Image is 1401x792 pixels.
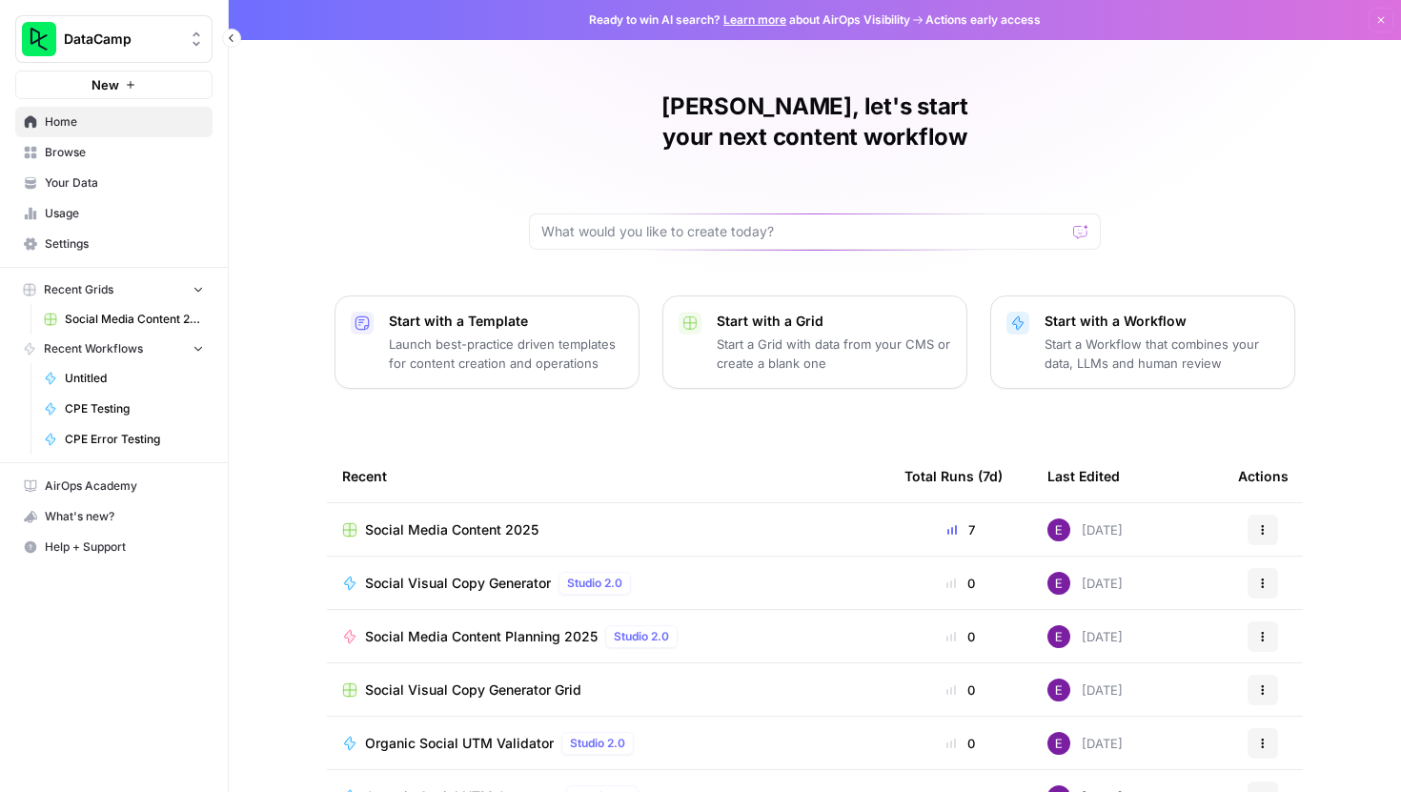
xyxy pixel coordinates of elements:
[15,532,213,562] button: Help + Support
[1045,335,1279,373] p: Start a Workflow that combines your data, LLMs and human review
[365,734,554,753] span: Organic Social UTM Validator
[342,572,874,595] a: Social Visual Copy GeneratorStudio 2.0
[904,627,1017,646] div: 0
[16,502,212,531] div: What's new?
[1047,625,1070,648] img: e4njzf3bqkrs28am5bweqlth8km9
[15,107,213,137] a: Home
[365,520,538,539] span: Social Media Content 2025
[389,312,623,331] p: Start with a Template
[342,625,874,648] a: Social Media Content Planning 2025Studio 2.0
[925,11,1041,29] span: Actions early access
[15,501,213,532] button: What's new?
[570,735,625,752] span: Studio 2.0
[65,311,204,328] span: Social Media Content 2025
[45,538,204,556] span: Help + Support
[567,575,622,592] span: Studio 2.0
[365,680,581,700] span: Social Visual Copy Generator Grid
[904,680,1017,700] div: 0
[44,340,143,357] span: Recent Workflows
[1047,732,1123,755] div: [DATE]
[64,30,179,49] span: DataCamp
[45,477,204,495] span: AirOps Academy
[904,450,1003,502] div: Total Runs (7d)
[335,295,640,389] button: Start with a TemplateLaunch best-practice driven templates for content creation and operations
[45,174,204,192] span: Your Data
[1238,450,1289,502] div: Actions
[35,394,213,424] a: CPE Testing
[904,520,1017,539] div: 7
[15,471,213,501] a: AirOps Academy
[91,75,119,94] span: New
[45,144,204,161] span: Browse
[342,520,874,539] a: Social Media Content 2025
[45,113,204,131] span: Home
[529,91,1101,152] h1: [PERSON_NAME], let's start your next content workflow
[365,574,551,593] span: Social Visual Copy Generator
[65,431,204,448] span: CPE Error Testing
[365,627,598,646] span: Social Media Content Planning 2025
[1047,518,1070,541] img: e4njzf3bqkrs28am5bweqlth8km9
[614,628,669,645] span: Studio 2.0
[589,11,910,29] span: Ready to win AI search? about AirOps Visibility
[15,335,213,363] button: Recent Workflows
[45,235,204,253] span: Settings
[1047,572,1123,595] div: [DATE]
[15,198,213,229] a: Usage
[389,335,623,373] p: Launch best-practice driven templates for content creation and operations
[15,168,213,198] a: Your Data
[22,22,56,56] img: DataCamp Logo
[44,281,113,298] span: Recent Grids
[1047,572,1070,595] img: e4njzf3bqkrs28am5bweqlth8km9
[35,304,213,335] a: Social Media Content 2025
[15,71,213,99] button: New
[1047,450,1120,502] div: Last Edited
[541,222,1066,241] input: What would you like to create today?
[1047,679,1070,701] img: e4njzf3bqkrs28am5bweqlth8km9
[15,229,213,259] a: Settings
[15,275,213,304] button: Recent Grids
[65,400,204,417] span: CPE Testing
[1045,312,1279,331] p: Start with a Workflow
[342,680,874,700] a: Social Visual Copy Generator Grid
[904,734,1017,753] div: 0
[35,363,213,394] a: Untitled
[15,137,213,168] a: Browse
[904,574,1017,593] div: 0
[342,732,874,755] a: Organic Social UTM ValidatorStudio 2.0
[65,370,204,387] span: Untitled
[1047,625,1123,648] div: [DATE]
[662,295,967,389] button: Start with a GridStart a Grid with data from your CMS or create a blank one
[35,424,213,455] a: CPE Error Testing
[342,450,874,502] div: Recent
[990,295,1295,389] button: Start with a WorkflowStart a Workflow that combines your data, LLMs and human review
[45,205,204,222] span: Usage
[1047,679,1123,701] div: [DATE]
[723,12,786,27] a: Learn more
[717,335,951,373] p: Start a Grid with data from your CMS or create a blank one
[1047,732,1070,755] img: e4njzf3bqkrs28am5bweqlth8km9
[1047,518,1123,541] div: [DATE]
[15,15,213,63] button: Workspace: DataCamp
[717,312,951,331] p: Start with a Grid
